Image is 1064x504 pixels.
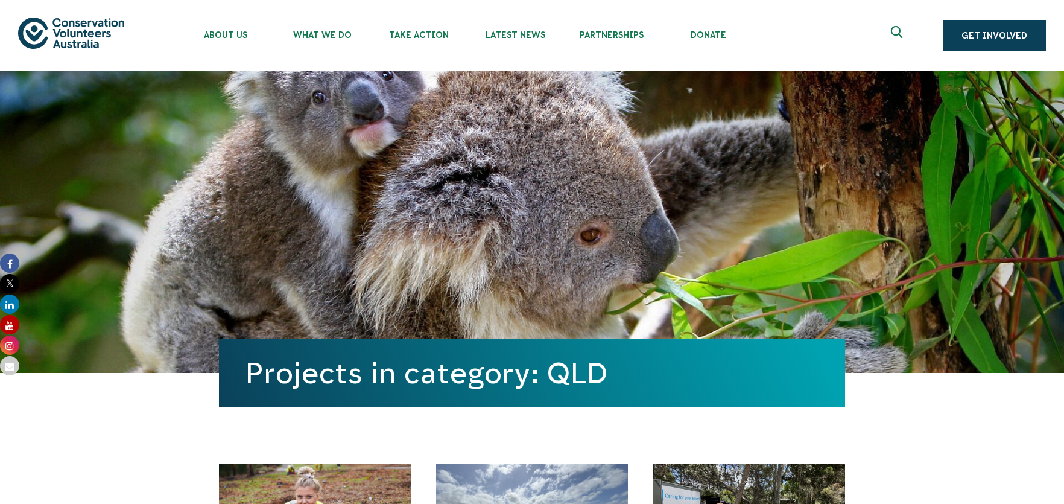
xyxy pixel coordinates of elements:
span: Latest News [467,30,563,40]
span: What We Do [274,30,370,40]
span: Partnerships [563,30,660,40]
span: Donate [660,30,756,40]
h1: Projects in category: QLD [245,357,819,389]
span: Expand search box [891,26,906,45]
button: Expand search box Close search box [884,21,913,50]
span: About Us [177,30,274,40]
a: Get Involved [943,20,1046,51]
img: logo.svg [18,18,124,48]
span: Take Action [370,30,467,40]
